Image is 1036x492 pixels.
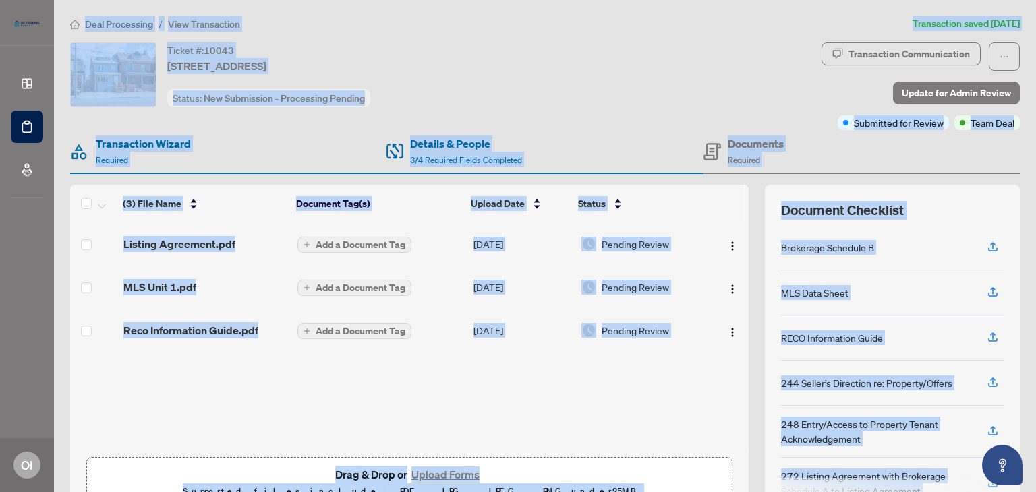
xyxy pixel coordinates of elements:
img: Logo [727,241,738,251]
span: 10043 [204,44,234,57]
div: 244 Seller’s Direction re: Property/Offers [781,375,952,390]
span: Pending Review [602,323,669,338]
button: Update for Admin Review [893,82,1020,104]
div: Status: [167,89,370,107]
span: Pending Review [602,280,669,295]
button: Add a Document Tag [297,322,411,340]
li: / [159,16,163,32]
span: View Transaction [168,18,240,30]
img: Document Status [581,323,596,338]
span: Required [96,155,128,165]
span: 3/4 Required Fields Completed [410,155,522,165]
div: RECO Information Guide [781,330,883,345]
button: Add a Document Tag [297,236,411,253]
span: [STREET_ADDRESS] [167,58,266,74]
span: Pending Review [602,237,669,251]
th: (3) File Name [117,185,291,222]
span: Update for Admin Review [902,82,1011,104]
div: MLS Data Sheet [781,285,848,300]
span: Status [578,196,606,211]
img: Document Status [581,237,596,251]
span: ellipsis [1000,52,1009,61]
span: Required [728,155,760,165]
h4: Documents [728,135,784,152]
td: [DATE] [468,309,576,352]
button: Logo [722,233,743,255]
span: plus [304,284,310,291]
span: Document Checklist [781,201,904,220]
th: Status [573,185,707,222]
img: Logo [727,284,738,295]
span: Upload Date [471,196,525,211]
button: Add a Document Tag [297,279,411,297]
span: Add a Document Tag [316,240,405,249]
div: Ticket #: [167,42,234,58]
span: Drag & Drop or [335,466,484,483]
th: Document Tag(s) [291,185,465,222]
button: Add a Document Tag [297,237,411,253]
img: IMG-C12390243_1.jpg [71,43,156,106]
button: Add a Document Tag [297,280,411,296]
span: Listing Agreement.pdf [123,236,235,252]
span: OI [21,456,33,474]
span: Team Deal [971,115,1014,130]
span: (3) File Name [123,196,181,211]
button: Logo [722,276,743,298]
span: New Submission - Processing Pending [204,92,365,104]
button: Upload Forms [407,466,484,483]
h4: Transaction Wizard [96,135,191,152]
button: Transaction Communication [822,42,981,65]
h4: Details & People [410,135,522,152]
div: 248 Entry/Access to Property Tenant Acknowledgement [781,417,971,446]
img: Logo [727,327,738,338]
button: Add a Document Tag [297,323,411,339]
span: plus [304,328,310,334]
td: [DATE] [468,222,576,266]
td: [DATE] [468,266,576,309]
span: Submitted for Review [854,115,944,130]
div: Transaction Communication [848,43,970,65]
div: Brokerage Schedule B [781,240,874,255]
span: home [70,20,80,29]
img: logo [11,17,43,30]
span: Add a Document Tag [316,326,405,336]
span: Deal Processing [85,18,153,30]
button: Open asap [982,445,1023,485]
img: Document Status [581,280,596,295]
span: plus [304,241,310,248]
article: Transaction saved [DATE] [913,16,1020,32]
span: Reco Information Guide.pdf [123,322,258,338]
th: Upload Date [465,185,573,222]
button: Logo [722,319,743,341]
span: Add a Document Tag [316,283,405,293]
span: MLS Unit 1.pdf [123,279,196,295]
